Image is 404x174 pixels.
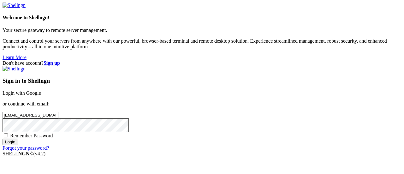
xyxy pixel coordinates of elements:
[3,145,49,151] a: Forgot your password?
[3,15,401,21] h4: Welcome to Shellngn!
[3,55,27,60] a: Learn More
[3,151,45,156] span: SHELL ©
[10,133,53,138] span: Remember Password
[3,38,401,50] p: Connect and control your servers from anywhere with our powerful, browser-based terminal and remo...
[3,139,18,145] input: Login
[3,90,41,96] a: Login with Google
[3,77,401,84] h3: Sign in to Shellngn
[3,66,26,72] img: Shellngn
[33,151,46,156] span: 4.2.0
[3,112,58,118] input: Email address
[44,60,60,66] a: Sign up
[3,3,26,8] img: Shellngn
[18,151,30,156] b: NGN
[3,27,401,33] p: Your secure gateway to remote server management.
[3,101,401,107] p: or continue with email:
[4,133,8,137] input: Remember Password
[3,60,401,66] div: Don't have account?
